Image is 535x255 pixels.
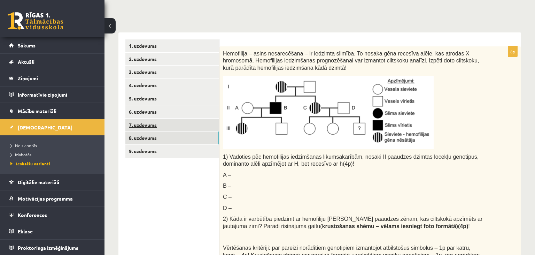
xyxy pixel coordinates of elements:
span: Sākums [18,42,36,48]
span: 2) Kāda ir varbūtība piedzimt ar hemofiliju [PERSON_NAME] paaudzes zēnam, kas ciltskokā apzīmēts ... [223,216,482,229]
span: Motivācijas programma [18,195,73,202]
span: Konferences [18,212,47,218]
a: Digitālie materiāli [9,174,96,190]
a: 8. uzdevums [125,132,219,144]
a: 6. uzdevums [125,105,219,118]
span: Neizlabotās [10,143,37,148]
a: 3. uzdevums [125,66,219,78]
span: 1) Vadoties pēc hemofilijas iedzimšanas likumsakarībām, nosaki II paaudzes dzimtas locekļu genoti... [223,154,479,167]
span: D – [223,205,232,211]
a: Rīgas 1. Tālmācības vidusskola [8,12,63,30]
a: 7. uzdevums [125,119,219,132]
span: A – [223,172,231,178]
span: Izlabotās [10,152,31,157]
a: Mācību materiāli [9,103,96,119]
span: Eklase [18,228,33,234]
a: [DEMOGRAPHIC_DATA] [9,119,96,135]
a: Motivācijas programma [9,190,96,207]
span: [DEMOGRAPHIC_DATA] [18,124,72,130]
a: 1. uzdevums [125,39,219,52]
a: Ziņojumi [9,70,96,86]
a: Ieskaišu varianti [10,160,98,167]
a: Sākums [9,37,96,53]
legend: Ziņojumi [18,70,96,86]
a: Eklase [9,223,96,239]
b: krustošanas shēmu – vēlams iesniegt foto formātā)(4p) [322,223,468,229]
span: B – [223,183,231,189]
img: A diagram of a diagram AI-generated content may be incorrect. [223,76,434,149]
a: Informatīvie ziņojumi [9,87,96,103]
span: C – [223,194,232,200]
legend: Informatīvie ziņojumi [18,87,96,103]
a: 9. uzdevums [125,145,219,158]
a: Izlabotās [10,151,98,158]
span: Mācību materiāli [18,108,56,114]
a: 2. uzdevums [125,53,219,66]
span: Ieskaišu varianti [10,161,50,166]
a: Neizlabotās [10,142,98,149]
body: Editor, wiswyg-editor-user-answer-47363894861540 [7,7,287,14]
a: 4. uzdevums [125,79,219,92]
span: Hemofilija – asins nesarecēšana – ir iedzimta slimība. To nosaka gēna recesīva alēle, kas atrodas... [223,51,479,71]
a: Konferences [9,207,96,223]
span: Digitālie materiāli [18,179,59,185]
p: 8p [508,46,518,57]
a: 5. uzdevums [125,92,219,105]
span: Aktuāli [18,59,34,65]
a: Aktuāli [9,54,96,70]
span: Proktoringa izmēģinājums [18,245,78,251]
